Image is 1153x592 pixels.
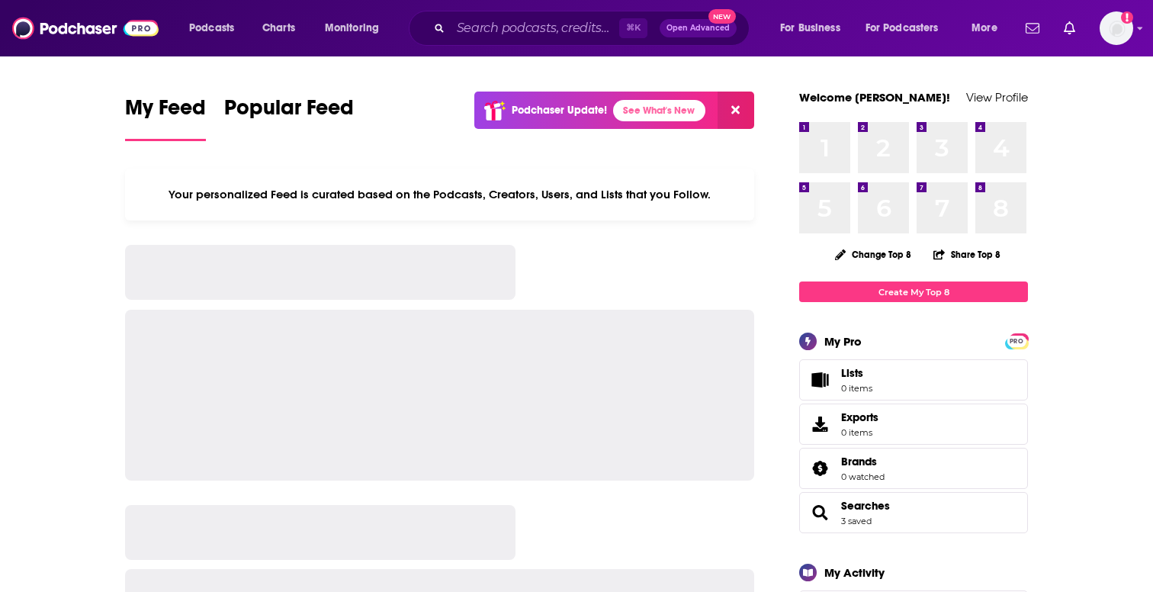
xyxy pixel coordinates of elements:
span: For Business [780,18,840,39]
div: Search podcasts, credits, & more... [423,11,764,46]
span: Lists [841,366,872,380]
a: View Profile [966,90,1028,105]
span: Exports [841,410,878,424]
span: Brands [841,455,877,468]
button: open menu [961,16,1017,40]
a: 3 saved [841,516,872,526]
span: Exports [805,413,835,435]
span: Charts [262,18,295,39]
a: Show notifications dropdown [1020,15,1045,41]
a: Exports [799,404,1028,445]
a: PRO [1007,335,1026,346]
a: Lists [799,359,1028,401]
a: See What's New [613,100,705,121]
button: open menu [178,16,254,40]
a: Charts [252,16,304,40]
a: Welcome [PERSON_NAME]! [799,90,950,105]
button: open menu [856,16,961,40]
button: open menu [314,16,399,40]
span: ⌘ K [619,18,647,38]
p: Podchaser Update! [512,104,607,117]
div: Your personalized Feed is curated based on the Podcasts, Creators, Users, and Lists that you Follow. [125,169,754,220]
a: Show notifications dropdown [1058,15,1081,41]
button: Open AdvancedNew [660,19,737,37]
span: New [708,9,736,24]
span: Logged in as lilynwalker [1100,11,1133,45]
span: Lists [805,369,835,391]
svg: Add a profile image [1121,11,1133,24]
span: Brands [799,448,1028,489]
button: open menu [769,16,859,40]
img: Podchaser - Follow, Share and Rate Podcasts [12,14,159,43]
div: My Activity [824,565,885,580]
input: Search podcasts, credits, & more... [451,16,619,40]
span: Podcasts [189,18,234,39]
span: Lists [841,366,863,380]
span: 0 items [841,427,878,438]
span: Searches [799,492,1028,533]
span: Popular Feed [224,95,354,130]
img: User Profile [1100,11,1133,45]
span: For Podcasters [866,18,939,39]
a: 0 watched [841,471,885,482]
a: Brands [805,458,835,479]
span: Open Advanced [666,24,730,32]
button: Share Top 8 [933,240,1001,269]
a: Searches [805,502,835,523]
a: Popular Feed [224,95,354,141]
a: Searches [841,499,890,513]
span: My Feed [125,95,206,130]
span: Monitoring [325,18,379,39]
span: PRO [1007,336,1026,347]
a: My Feed [125,95,206,141]
button: Show profile menu [1100,11,1133,45]
div: My Pro [824,334,862,349]
span: More [972,18,997,39]
a: Brands [841,455,885,468]
a: Create My Top 8 [799,282,1028,302]
span: 0 items [841,383,872,394]
button: Change Top 8 [826,245,920,264]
